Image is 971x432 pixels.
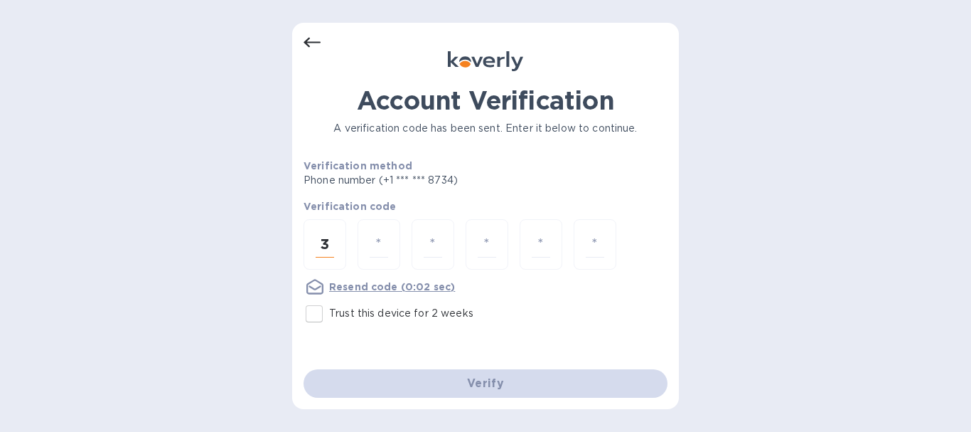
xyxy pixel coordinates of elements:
[304,199,667,214] p: Verification code
[329,281,455,293] u: Resend code (0:02 sec)
[304,173,567,188] p: Phone number (+1 *** *** 8734)
[304,85,667,115] h1: Account Verification
[304,160,412,172] b: Verification method
[304,121,667,136] p: A verification code has been sent. Enter it below to continue.
[329,306,473,321] p: Trust this device for 2 weeks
